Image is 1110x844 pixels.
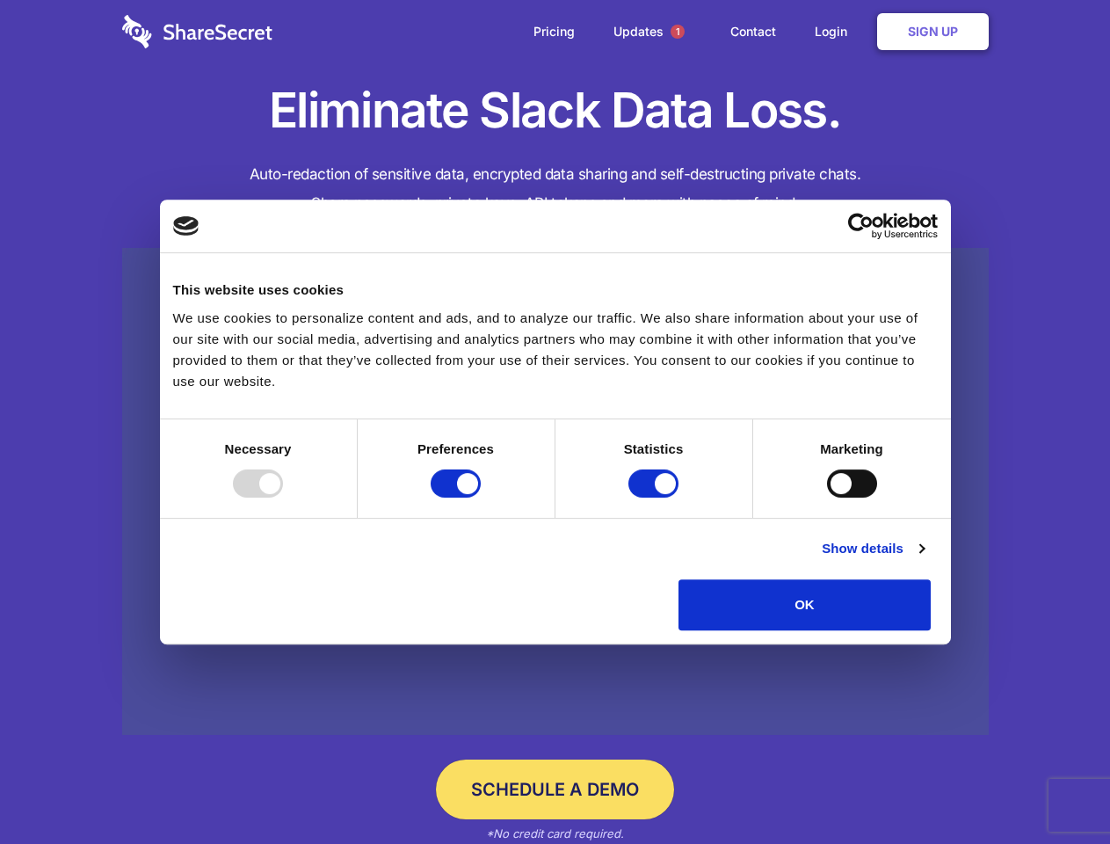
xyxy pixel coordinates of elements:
span: 1 [671,25,685,39]
a: Contact [713,4,794,59]
strong: Preferences [417,441,494,456]
img: logo [173,216,200,236]
a: Login [797,4,874,59]
a: Schedule a Demo [436,760,674,819]
a: Show details [822,538,924,559]
strong: Statistics [624,441,684,456]
div: We use cookies to personalize content and ads, and to analyze our traffic. We also share informat... [173,308,938,392]
strong: Marketing [820,441,883,456]
button: OK [678,579,931,630]
em: *No credit card required. [486,826,624,840]
img: logo-wordmark-white-trans-d4663122ce5f474addd5e946df7df03e33cb6a1c49d2221995e7729f52c070b2.svg [122,15,272,48]
div: This website uses cookies [173,280,938,301]
a: Wistia video thumbnail [122,248,989,736]
a: Pricing [516,4,592,59]
h4: Auto-redaction of sensitive data, encrypted data sharing and self-destructing private chats. Shar... [122,160,989,218]
strong: Necessary [225,441,292,456]
h1: Eliminate Slack Data Loss. [122,79,989,142]
a: Sign Up [877,13,989,50]
a: Usercentrics Cookiebot - opens in a new window [784,213,938,239]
